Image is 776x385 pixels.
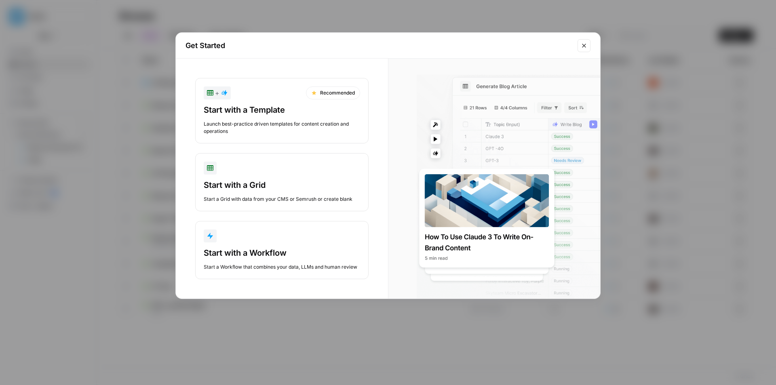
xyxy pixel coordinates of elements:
[204,120,360,135] div: Launch best-practice driven templates for content creation and operations
[204,196,360,203] div: Start a Grid with data from your CMS or Semrush or create blank
[204,247,360,259] div: Start with a Workflow
[195,221,369,279] button: Start with a WorkflowStart a Workflow that combines your data, LLMs and human review
[195,153,369,211] button: Start with a GridStart a Grid with data from your CMS or Semrush or create blank
[204,104,360,116] div: Start with a Template
[204,263,360,271] div: Start a Workflow that combines your data, LLMs and human review
[578,39,590,52] button: Close modal
[306,86,360,99] div: Recommended
[204,179,360,191] div: Start with a Grid
[207,88,228,98] div: +
[186,40,573,51] h2: Get Started
[195,78,369,143] button: +RecommendedStart with a TemplateLaunch best-practice driven templates for content creation and o...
